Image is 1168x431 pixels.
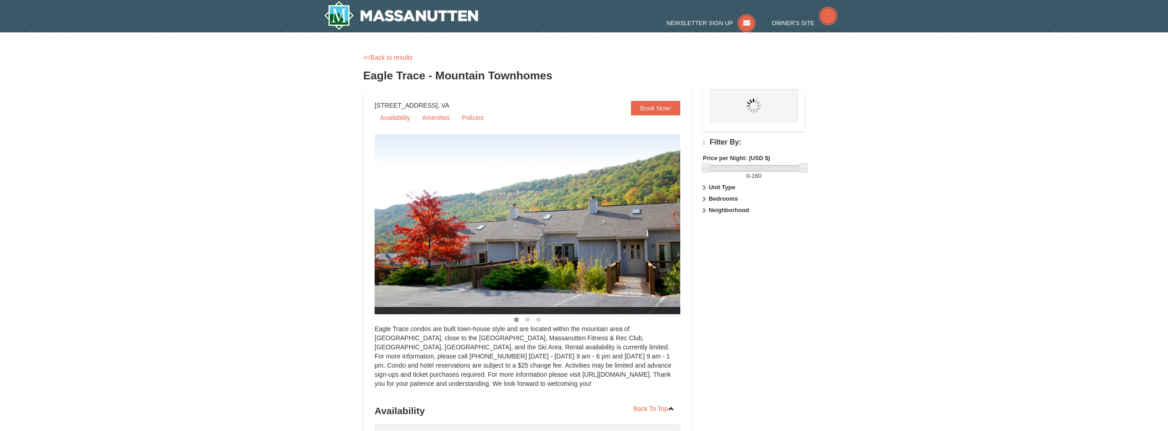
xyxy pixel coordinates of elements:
[363,54,412,61] a: <<Back to results
[363,67,805,85] h3: Eagle Trace - Mountain Townhomes
[324,1,478,30] img: Massanutten Resort Logo
[631,101,680,115] a: Book Now!
[746,99,761,113] img: wait.gif
[375,135,703,314] img: 19218983-1-9b289e55.jpg
[375,402,680,420] h3: Availability
[772,20,838,26] a: Owner's Site
[772,20,815,26] span: Owner's Site
[667,20,756,26] a: Newsletter Sign Up
[709,195,738,202] strong: Bedrooms
[456,111,489,125] a: Policies
[709,184,735,191] strong: Unit Type
[324,1,478,30] a: Massanutten Resort
[703,171,805,181] label: -
[417,111,455,125] a: Amenities
[703,155,770,161] strong: Price per Night: (USD $)
[751,172,761,179] span: 160
[375,111,416,125] a: Availability
[709,207,749,213] strong: Neighborhood
[667,20,733,26] span: Newsletter Sign Up
[746,172,750,179] span: 0
[375,324,680,397] div: Eagle Trace condos are built town-house style and are located within the mountain area of [GEOGRA...
[627,402,680,415] a: Back To Top
[703,138,805,147] h4: Filter By:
